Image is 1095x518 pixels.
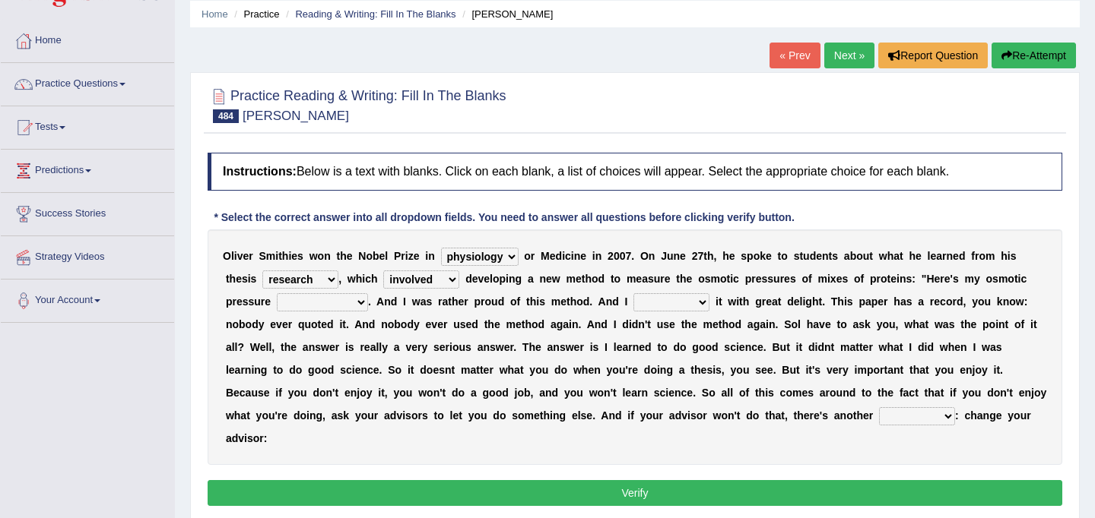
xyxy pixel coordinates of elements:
button: Verify [208,480,1062,506]
b: s [842,273,848,285]
b: r [975,250,979,262]
b: e [546,273,552,285]
b: m [266,250,275,262]
b: e [459,295,465,308]
b: w [412,295,421,308]
b: i [506,273,509,285]
b: e [550,250,556,262]
b: i [716,295,719,308]
b: i [562,250,565,262]
b: e [236,273,242,285]
b: t [719,295,722,308]
b: e [560,295,567,308]
b: r [660,273,664,285]
b: d [583,295,590,308]
b: o [854,273,861,285]
b: h [812,295,819,308]
b: g [805,295,812,308]
b: t [829,250,833,262]
b: r [942,250,946,262]
b: o [979,250,985,262]
a: « Prev [770,43,820,68]
b: e [916,250,922,262]
b: e [890,273,897,285]
b: i [288,250,291,262]
b: M [541,250,550,262]
b: h [230,273,236,285]
b: . [631,250,634,262]
b: . [822,295,825,308]
b: g [516,273,522,285]
b: s [648,273,654,285]
b: h [570,295,577,308]
b: i [897,273,900,285]
b: e [243,250,249,262]
b: c [565,250,571,262]
b: a [844,250,850,262]
b: t [611,273,614,285]
li: [PERSON_NAME] [459,7,553,21]
a: Next » [824,43,874,68]
b: w [309,250,318,262]
b: 7 [625,250,631,262]
b: e [680,250,686,262]
b: t [900,250,903,262]
b: m [817,273,827,285]
b: e [794,295,800,308]
b: d [787,295,794,308]
b: o [754,250,760,262]
b: d [598,273,605,285]
b: , [338,273,341,285]
b: e [766,295,772,308]
b: m [551,295,560,308]
b: : [912,273,916,285]
a: Home [1,20,174,58]
b: s [906,273,912,285]
b: t [739,295,743,308]
b: l [490,273,493,285]
b: r [940,273,944,285]
b: p [871,295,878,308]
b: d [498,295,505,308]
b: b [850,250,857,262]
b: e [576,273,582,285]
b: i [592,250,595,262]
b: t [526,295,530,308]
b: 7 [697,250,703,262]
b: h [743,295,750,308]
b: u [863,250,870,262]
b: 2 [608,250,614,262]
b: t [448,295,452,308]
b: h [585,273,592,285]
b: m [985,250,995,262]
b: i [362,273,365,285]
b: e [636,273,642,285]
b: d [556,250,563,262]
b: Instructions: [223,165,297,178]
b: s [832,250,838,262]
b: l [385,250,388,262]
b: i [536,295,539,308]
b: m [965,273,974,285]
b: l [800,295,803,308]
b: t [778,295,782,308]
b: s [953,273,959,285]
b: i [1008,250,1011,262]
b: w [728,295,736,308]
b: d [959,250,966,262]
b: e [784,273,790,285]
b: e [934,295,940,308]
b: T [831,295,838,308]
b: a [893,250,900,262]
b: h [722,250,729,262]
button: Report Question [878,43,988,68]
b: t [818,295,822,308]
b: i [730,273,733,285]
b: l [231,250,234,262]
b: a [936,250,942,262]
b: I [625,295,628,308]
b: o [576,295,583,308]
b: A [376,295,384,308]
b: h [356,273,363,285]
b: a [900,295,906,308]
